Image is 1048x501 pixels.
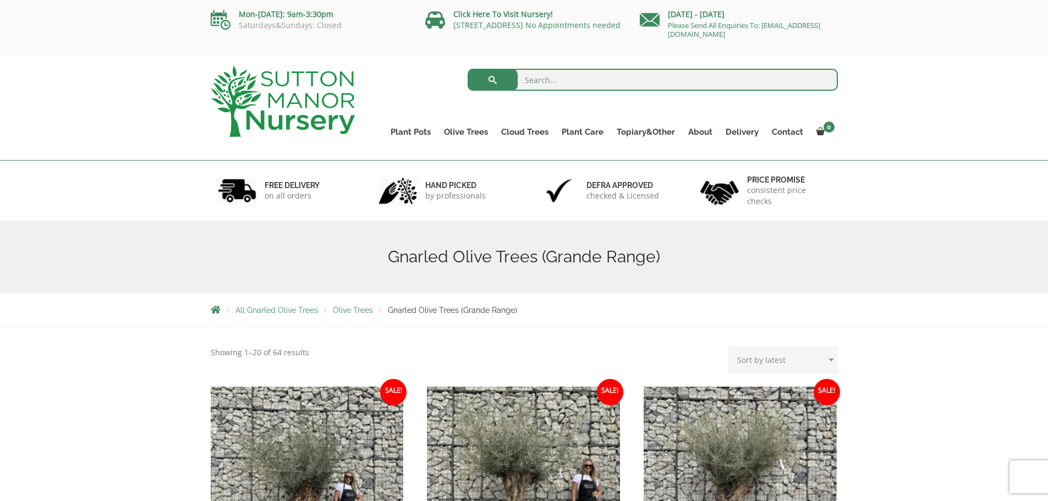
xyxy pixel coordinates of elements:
[211,8,409,21] p: Mon-[DATE]: 9am-3:30pm
[384,124,437,140] a: Plant Pots
[555,124,610,140] a: Plant Care
[668,20,820,39] a: Please Send All Enquiries To: [EMAIL_ADDRESS][DOMAIN_NAME]
[597,379,623,405] span: Sale!
[640,8,838,21] p: [DATE] - [DATE]
[380,379,407,405] span: Sale!
[728,346,838,373] select: Shop order
[211,247,838,267] h1: Gnarled Olive Trees (Grande Range)
[747,185,831,207] p: consistent price checks
[235,306,318,315] a: All Gnarled Olive Trees
[265,190,320,201] p: on all orders
[468,69,838,91] input: Search...
[211,66,355,137] img: logo
[495,124,555,140] a: Cloud Trees
[211,346,309,359] p: Showing 1–20 of 64 results
[540,177,578,205] img: 3.jpg
[265,180,320,190] h6: FREE DELIVERY
[453,20,621,30] a: [STREET_ADDRESS] No Appointments needed
[682,124,719,140] a: About
[378,177,417,205] img: 2.jpg
[765,124,810,140] a: Contact
[719,124,765,140] a: Delivery
[610,124,682,140] a: Topiary&Other
[333,306,373,315] a: Olive Trees
[747,175,831,185] h6: Price promise
[824,122,835,133] span: 0
[586,180,659,190] h6: Defra approved
[700,174,739,207] img: 4.jpg
[586,190,659,201] p: checked & Licensed
[211,305,838,314] nav: Breadcrumbs
[425,180,486,190] h6: hand picked
[437,124,495,140] a: Olive Trees
[425,190,486,201] p: by professionals
[814,379,840,405] span: Sale!
[211,21,409,30] p: Saturdays&Sundays: Closed
[218,177,256,205] img: 1.jpg
[388,306,517,315] span: Gnarled Olive Trees (Grande Range)
[810,124,838,140] a: 0
[453,9,553,19] a: Click Here To Visit Nursery!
